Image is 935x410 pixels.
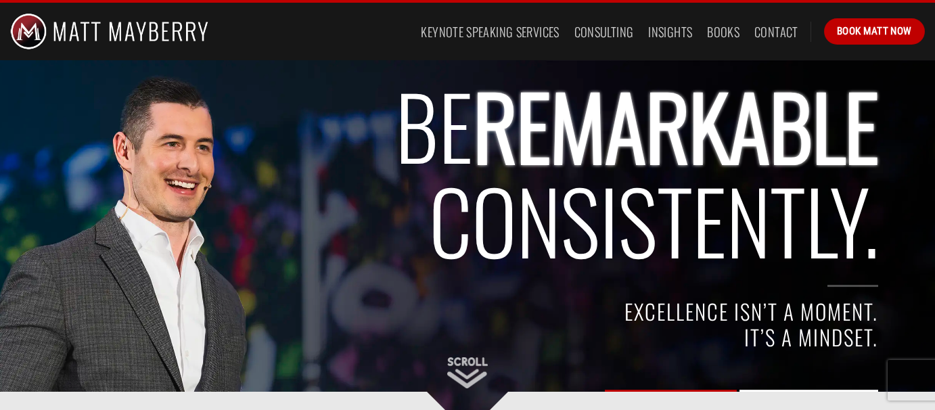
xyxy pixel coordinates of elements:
a: Consulting [574,20,634,44]
span: REMARKABLE [473,61,878,189]
a: Contact [754,20,798,44]
a: Books [707,20,739,44]
a: Insights [648,20,692,44]
h2: BE [112,78,878,268]
img: Scroll Down [447,357,488,388]
img: Matt Mayberry [10,3,208,60]
h4: IT’S A MINDSET. [112,325,878,350]
a: Book Matt Now [824,18,925,44]
a: Keynote Speaking Services [421,20,559,44]
span: Consistently. [429,156,878,283]
span: Book Matt Now [837,23,912,39]
h4: EXCELLENCE ISN’T A MOMENT. [112,300,878,325]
